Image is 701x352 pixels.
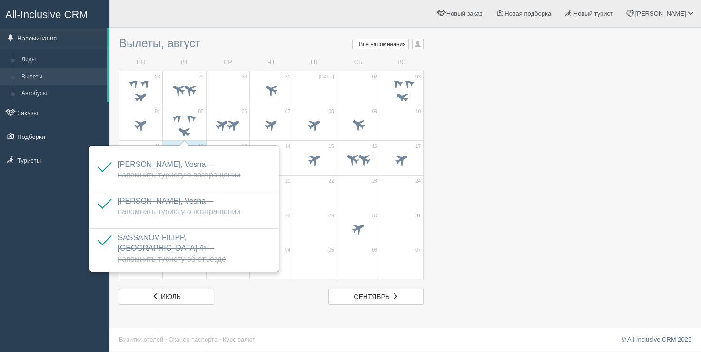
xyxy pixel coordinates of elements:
span: 29 [198,74,203,80]
span: · [219,336,221,343]
span: 21 [285,178,290,185]
td: СБ [336,54,380,71]
span: 10 [415,108,421,115]
span: 24 [415,178,421,185]
span: 05 [198,108,203,115]
span: 06 [242,108,247,115]
span: 08 [328,108,334,115]
span: июль [161,293,181,301]
span: 06 [372,247,377,254]
span: 09 [372,108,377,115]
span: 04 [285,247,290,254]
a: © All-Inclusive CRM 2025 [621,336,691,343]
span: [DATE] [319,74,334,80]
a: Визитки отелей [119,336,163,343]
span: [PERSON_NAME], Vesna [118,160,240,179]
a: [PERSON_NAME], Vesna— Напомнить туристу о возвращении [118,197,240,216]
span: 07 [285,108,290,115]
span: Новая подборка [504,10,551,17]
span: 31 [285,74,290,80]
span: 22 [328,178,334,185]
span: All-Inclusive CRM [5,9,88,20]
span: 02 [372,74,377,80]
span: Новый заказ [446,10,483,17]
a: Сканер паспорта [168,336,217,343]
a: SASSANOV FILIPP, [GEOGRAPHIC_DATA] 4*— Напомнить туристу об отъезде [118,234,226,264]
span: 28 [155,74,160,80]
span: 16 [372,143,377,150]
a: июль [119,289,214,305]
td: ВС [380,54,423,71]
td: ЧТ [249,54,293,71]
span: 28 [285,213,290,219]
span: · [165,336,167,343]
span: 04 [155,108,160,115]
td: ПН [119,54,163,71]
td: ВТ [163,54,206,71]
a: Вылеты [17,68,107,86]
span: 07 [415,247,421,254]
a: сентябрь [328,289,424,305]
h3: Вылеты, август [119,37,424,49]
a: Автобусы [17,85,107,102]
span: 23 [372,178,377,185]
span: 30 [242,74,247,80]
span: 31 [415,213,421,219]
span: Все напоминания [359,41,406,48]
span: 12 [198,143,203,150]
span: SASSANOV FILIPP, [GEOGRAPHIC_DATA] 4* [118,234,226,264]
span: Новый турист [573,10,613,17]
td: СР [206,54,249,71]
span: [PERSON_NAME] [635,10,686,17]
span: 13 [242,143,247,150]
span: 11 [155,143,160,150]
span: 14 [285,143,290,150]
span: 17 [415,143,421,150]
td: ПТ [293,54,336,71]
span: 03 [415,74,421,80]
span: сентябрь [354,293,390,301]
span: 30 [372,213,377,219]
a: Курс валют [223,336,255,343]
span: 05 [328,247,334,254]
span: [PERSON_NAME], Vesna [118,197,240,216]
a: All-Inclusive CRM [0,0,109,27]
a: [PERSON_NAME], Vesna— Напомнить туристу о возвращении [118,160,240,179]
a: Лиды [17,51,107,68]
span: 15 [328,143,334,150]
span: 29 [328,213,334,219]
